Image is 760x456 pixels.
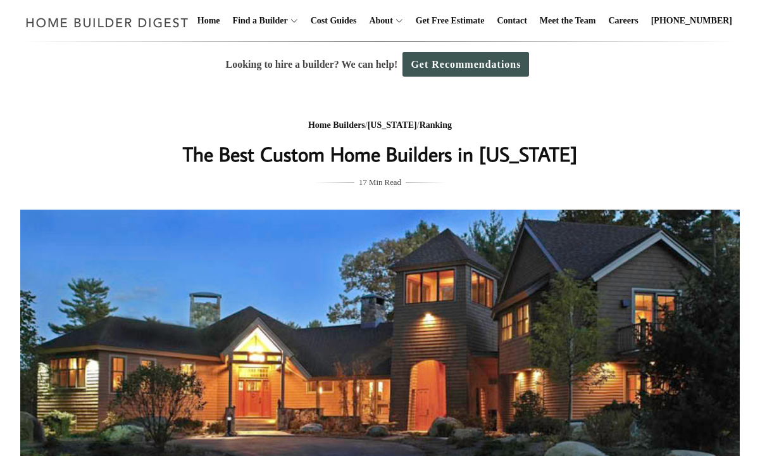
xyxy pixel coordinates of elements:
a: Get Free Estimate [411,1,490,41]
a: [US_STATE] [368,120,417,130]
a: Meet the Team [535,1,601,41]
a: Cost Guides [306,1,362,41]
img: Home Builder Digest [20,10,194,35]
div: / / [128,118,633,134]
a: Get Recommendations [402,52,529,77]
a: Find a Builder [228,1,288,41]
a: About [364,1,392,41]
a: Careers [604,1,644,41]
h1: The Best Custom Home Builders in [US_STATE] [128,139,633,169]
a: [PHONE_NUMBER] [646,1,737,41]
a: Home Builders [308,120,365,130]
a: Ranking [420,120,452,130]
a: Home [192,1,225,41]
a: Contact [492,1,532,41]
span: 17 Min Read [359,175,401,189]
